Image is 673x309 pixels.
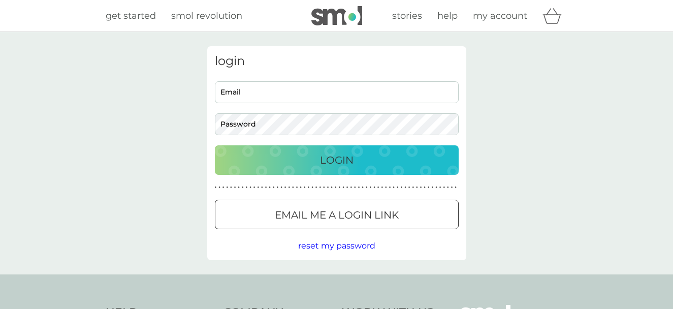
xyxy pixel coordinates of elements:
[392,9,422,23] a: stories
[401,185,403,190] p: ●
[319,185,321,190] p: ●
[370,185,372,190] p: ●
[257,185,259,190] p: ●
[261,185,263,190] p: ●
[389,185,391,190] p: ●
[218,185,220,190] p: ●
[473,9,527,23] a: my account
[393,185,395,190] p: ●
[311,185,313,190] p: ●
[420,185,422,190] p: ●
[242,185,244,190] p: ●
[331,185,333,190] p: ●
[265,185,267,190] p: ●
[404,185,406,190] p: ●
[171,9,242,23] a: smol revolution
[275,207,399,223] p: Email me a login link
[253,185,255,190] p: ●
[358,185,360,190] p: ●
[106,10,156,21] span: get started
[366,185,368,190] p: ●
[335,185,337,190] p: ●
[320,152,354,168] p: Login
[226,185,228,190] p: ●
[346,185,348,190] p: ●
[439,185,441,190] p: ●
[215,185,217,190] p: ●
[296,185,298,190] p: ●
[473,10,527,21] span: my account
[215,145,459,175] button: Login
[424,185,426,190] p: ●
[298,239,375,253] button: reset my password
[171,10,242,21] span: smol revolution
[308,185,310,190] p: ●
[292,185,294,190] p: ●
[373,185,375,190] p: ●
[397,185,399,190] p: ●
[106,9,156,23] a: get started
[222,185,225,190] p: ●
[280,185,282,190] p: ●
[362,185,364,190] p: ●
[437,10,458,21] span: help
[350,185,352,190] p: ●
[392,10,422,21] span: stories
[428,185,430,190] p: ●
[342,185,344,190] p: ●
[215,200,459,229] button: Email me a login link
[249,185,251,190] p: ●
[311,6,362,25] img: smol
[339,185,341,190] p: ●
[416,185,418,190] p: ●
[412,185,414,190] p: ●
[238,185,240,190] p: ●
[230,185,232,190] p: ●
[298,241,375,251] span: reset my password
[447,185,449,190] p: ●
[437,9,458,23] a: help
[246,185,248,190] p: ●
[234,185,236,190] p: ●
[381,185,383,190] p: ●
[273,185,275,190] p: ●
[288,185,290,190] p: ●
[542,6,568,26] div: basket
[443,185,445,190] p: ●
[451,185,453,190] p: ●
[327,185,329,190] p: ●
[315,185,317,190] p: ●
[277,185,279,190] p: ●
[435,185,437,190] p: ●
[354,185,356,190] p: ●
[385,185,387,190] p: ●
[377,185,379,190] p: ●
[269,185,271,190] p: ●
[300,185,302,190] p: ●
[323,185,325,190] p: ●
[284,185,286,190] p: ●
[432,185,434,190] p: ●
[304,185,306,190] p: ●
[455,185,457,190] p: ●
[408,185,410,190] p: ●
[215,54,459,69] h3: login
